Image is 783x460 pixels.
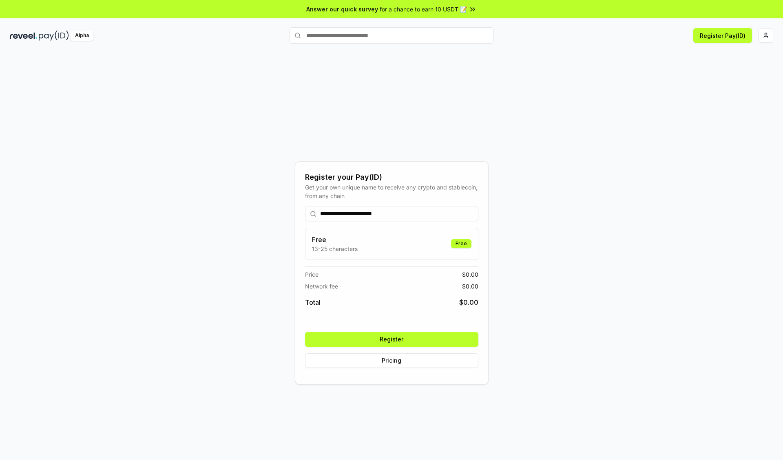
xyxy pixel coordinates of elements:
[305,332,478,347] button: Register
[10,31,37,41] img: reveel_dark
[305,172,478,183] div: Register your Pay(ID)
[71,31,93,41] div: Alpha
[693,28,752,43] button: Register Pay(ID)
[305,353,478,368] button: Pricing
[306,5,378,13] span: Answer our quick survey
[312,244,358,253] p: 13-25 characters
[459,297,478,307] span: $ 0.00
[305,297,321,307] span: Total
[451,239,471,248] div: Free
[462,270,478,279] span: $ 0.00
[312,235,358,244] h3: Free
[305,183,478,200] div: Get your own unique name to receive any crypto and stablecoin, from any chain
[462,282,478,291] span: $ 0.00
[305,282,338,291] span: Network fee
[380,5,467,13] span: for a chance to earn 10 USDT 📝
[305,270,319,279] span: Price
[39,31,69,41] img: pay_id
